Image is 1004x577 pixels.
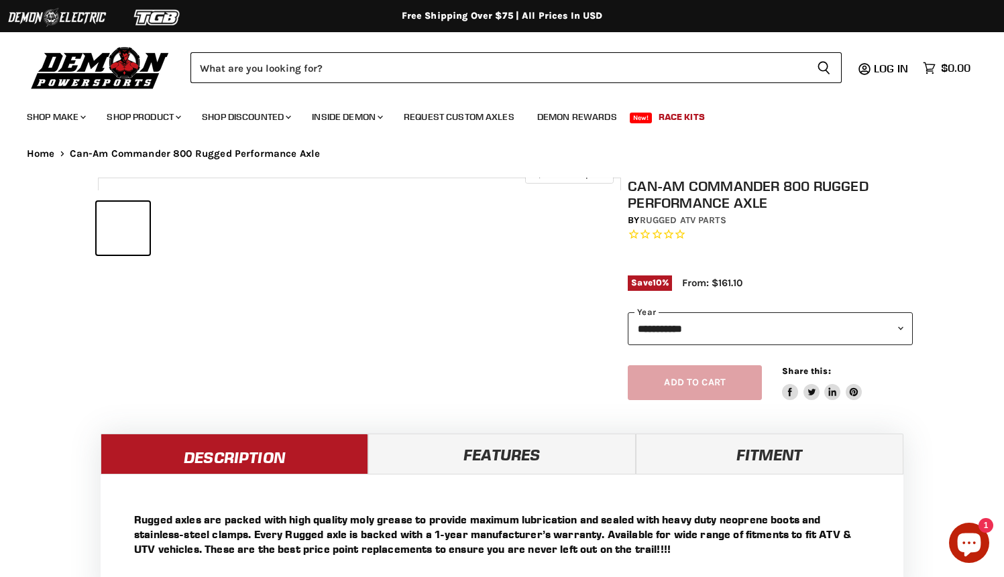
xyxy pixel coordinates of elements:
h1: Can-Am Commander 800 Rugged Performance Axle [628,178,913,211]
button: IMAGE thumbnail [97,202,150,255]
a: Inside Demon [302,103,391,131]
a: Log in [868,62,916,74]
span: Can-Am Commander 800 Rugged Performance Axle [70,148,321,159]
button: Search [806,52,842,83]
span: 10 [653,277,662,287]
a: Features [368,434,636,474]
a: Request Custom Axles [394,103,524,131]
a: Shop Discounted [192,103,299,131]
aside: Share this: [782,365,862,401]
a: Fitment [636,434,903,474]
inbox-online-store-chat: Shopify online store chat [945,523,993,566]
select: year [628,312,913,345]
img: TGB Logo 2 [107,5,208,30]
form: Product [190,52,842,83]
a: Shop Make [17,103,94,131]
a: Rugged ATV Parts [640,214,726,226]
span: From: $161.10 [682,277,742,289]
span: New! [630,113,653,123]
a: Demon Rewards [527,103,627,131]
span: Log in [874,62,908,75]
a: Race Kits [649,103,715,131]
span: $0.00 [941,62,970,74]
span: Rated 0.0 out of 5 stars 0 reviews [628,228,913,242]
span: Save % [628,275,672,290]
img: Demon Electric Logo 2 [7,5,107,30]
a: Home [27,148,55,159]
p: Rugged axles are packed with high quality moly grease to provide maximum lubrication and sealed w... [134,512,870,556]
input: Search [190,52,806,83]
div: by [628,213,913,228]
span: Click to expand [532,169,606,179]
a: Description [101,434,368,474]
a: $0.00 [916,58,977,78]
a: Shop Product [97,103,189,131]
span: Share this: [782,366,830,376]
img: Demon Powersports [27,44,174,91]
ul: Main menu [17,98,967,131]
